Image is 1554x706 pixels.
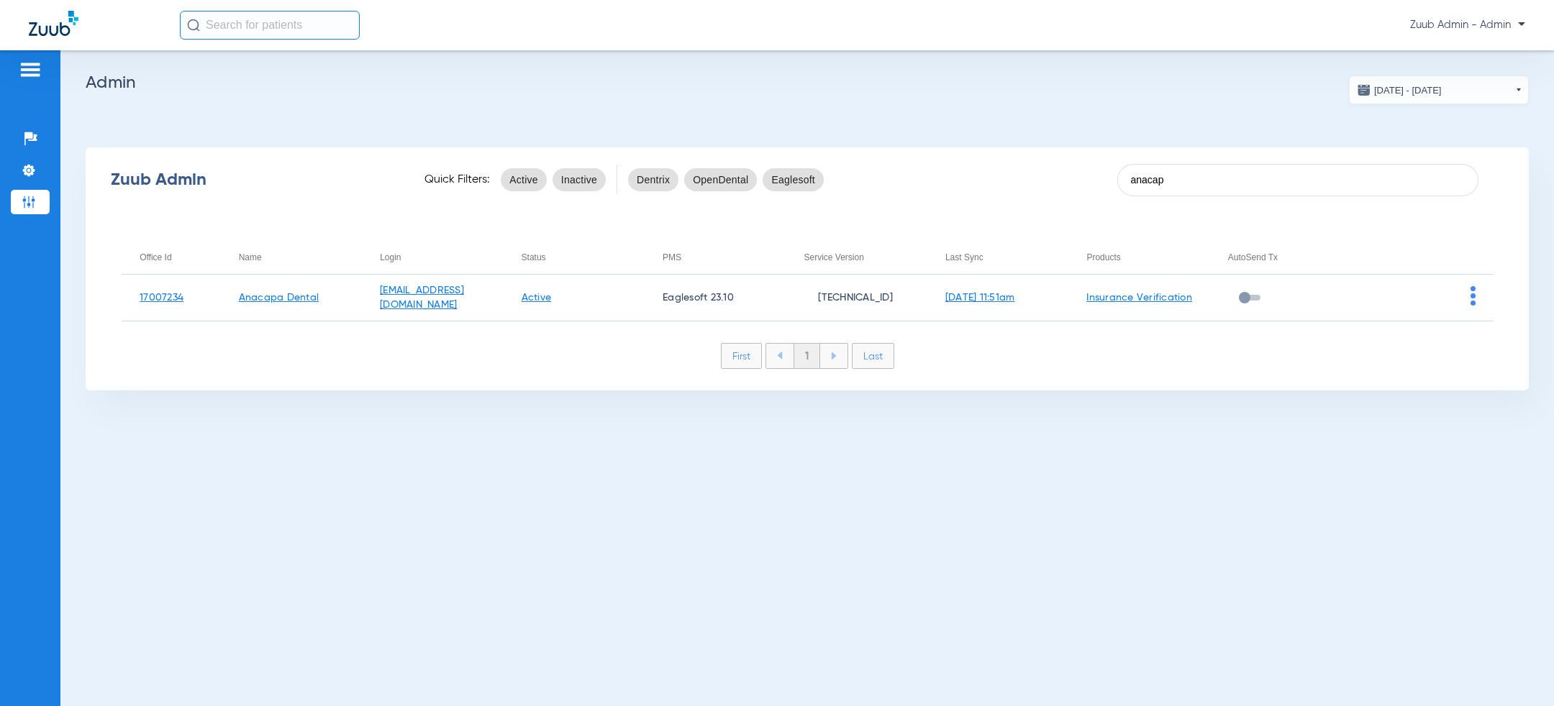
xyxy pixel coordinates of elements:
[140,249,171,265] div: Office Id
[501,165,606,194] mat-chip-listbox: status-filters
[1357,83,1371,97] img: date.svg
[239,249,262,265] div: Name
[1349,75,1529,104] button: [DATE] - [DATE]
[1228,249,1278,265] div: AutoSend Tx
[804,249,863,265] div: Service Version
[522,249,645,265] div: Status
[663,249,786,265] div: PMS
[1086,249,1120,265] div: Products
[771,173,815,187] span: Eaglesoft
[424,173,490,187] span: Quick Filters:
[794,344,820,368] li: 1
[509,173,538,187] span: Active
[831,352,837,359] img: arrow-right-blue.svg
[239,293,319,303] a: Anacapa Dental
[693,173,748,187] span: OpenDental
[180,11,360,40] input: Search for patients
[777,352,783,359] img: arrow-left-blue.svg
[380,249,503,265] div: Login
[1471,286,1476,306] img: group-dot-blue.svg
[628,165,824,194] mat-chip-listbox: pms-filters
[29,11,78,36] img: Zuub Logo
[637,173,670,187] span: Dentrix
[663,249,681,265] div: PMS
[804,249,927,265] div: Service Version
[1410,18,1525,32] span: Zuub Admin - Admin
[1117,164,1478,196] input: SEARCH office ID, email, name
[945,249,983,265] div: Last Sync
[187,19,200,32] img: Search Icon
[1086,293,1192,303] a: Insurance Verification
[19,61,42,78] img: hamburger-icon
[380,249,401,265] div: Login
[945,293,1015,303] a: [DATE] 11:51am
[140,293,183,303] a: 17007234
[945,249,1068,265] div: Last Sync
[1086,249,1209,265] div: Products
[380,285,464,310] a: [EMAIL_ADDRESS][DOMAIN_NAME]
[645,275,786,321] td: Eaglesoft 23.10
[239,249,362,265] div: Name
[1228,249,1351,265] div: AutoSend Tx
[140,249,221,265] div: Office Id
[852,343,894,369] li: Last
[522,293,552,303] a: Active
[111,173,399,187] div: Zuub Admin
[561,173,597,187] span: Inactive
[721,343,762,369] li: First
[86,75,1529,90] h2: Admin
[522,249,546,265] div: Status
[786,275,927,321] td: [TECHNICAL_ID]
